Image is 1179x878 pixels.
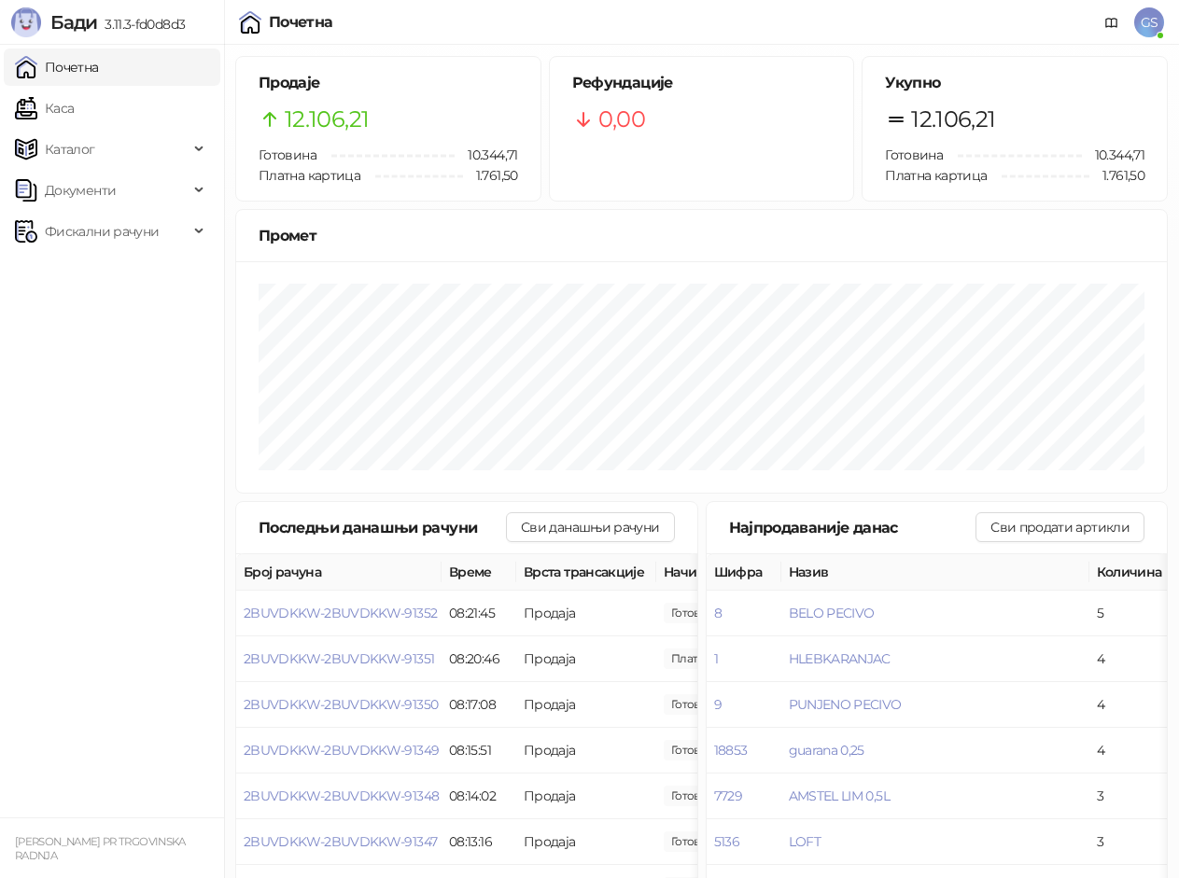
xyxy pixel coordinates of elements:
td: Продаја [516,591,656,636]
th: Време [442,554,516,591]
span: Готовина [885,146,943,163]
span: 418,72 [664,603,727,623]
td: Продаја [516,682,656,728]
div: Најпродаваније данас [729,516,976,539]
a: Каса [15,90,74,127]
a: Почетна [15,49,99,86]
td: 4 [1089,728,1173,773]
a: Документација [1097,7,1127,37]
span: Платна картица [259,167,360,184]
span: 0,00 [598,102,645,137]
span: 12.106,21 [285,102,369,137]
button: LOFT [789,833,821,850]
td: 08:14:02 [442,773,516,819]
img: Logo [11,7,41,37]
button: 7729 [714,787,742,804]
th: Назив [781,554,1089,591]
span: GS [1134,7,1164,37]
span: Каталог [45,131,95,168]
td: 08:13:16 [442,819,516,865]
td: Продаја [516,773,656,819]
span: Фискални рачуни [45,213,159,250]
td: Продаја [516,728,656,773]
td: 4 [1089,682,1173,728]
button: PUNJENO PECIVO [789,696,902,713]
div: Почетна [269,15,333,30]
td: Продаја [516,636,656,682]
th: Број рачуна [236,554,442,591]
button: Сви продати артикли [975,512,1144,542]
button: 2BUVDKKW-2BUVDKKW-91348 [244,787,439,804]
button: 1 [714,650,718,667]
span: 10.344,71 [1082,145,1144,165]
td: 08:21:45 [442,591,516,636]
span: Бади [50,11,97,34]
button: Сви данашњи рачуни [506,512,674,542]
button: HLEBKARANJAC [789,650,891,667]
span: 831,27 [664,740,727,760]
h5: Рефундације [572,72,832,94]
th: Количина [1089,554,1173,591]
span: 1.761,50 [1089,165,1144,186]
span: 278,61 [664,694,727,715]
td: 3 [1089,773,1173,819]
td: Продаја [516,819,656,865]
span: Платна картица [885,167,987,184]
span: 12.106,21 [911,102,995,137]
button: 8 [714,605,722,621]
span: 540,00 [664,648,764,669]
th: Врста трансакције [516,554,656,591]
button: 2BUVDKKW-2BUVDKKW-91349 [244,742,439,759]
div: Промет [259,224,1144,247]
span: 10.344,71 [455,145,517,165]
small: [PERSON_NAME] PR TRGOVINSKA RADNJA [15,835,186,862]
span: Документи [45,172,116,209]
button: 2BUVDKKW-2BUVDKKW-91352 [244,605,437,621]
div: Последњи данашњи рачуни [259,516,506,539]
button: 5136 [714,833,739,850]
span: 760,00 [664,786,727,806]
button: 2BUVDKKW-2BUVDKKW-91347 [244,833,437,850]
th: Начини плаћања [656,554,843,591]
button: 18853 [714,742,748,759]
button: 2BUVDKKW-2BUVDKKW-91351 [244,650,434,667]
td: 08:15:51 [442,728,516,773]
td: 5 [1089,591,1173,636]
span: 1.761,50 [463,165,518,186]
span: Готовина [259,146,316,163]
button: AMSTEL LIM 0,5L [789,787,890,804]
th: Шифра [707,554,781,591]
span: 185,00 [664,831,727,852]
span: 3.11.3-fd0d8d3 [97,16,185,33]
td: 4 [1089,636,1173,682]
td: 08:20:46 [442,636,516,682]
button: guarana 0,25 [789,742,864,759]
button: 2BUVDKKW-2BUVDKKW-91350 [244,696,438,713]
td: 08:17:08 [442,682,516,728]
td: 3 [1089,819,1173,865]
h5: Укупно [885,72,1144,94]
button: 9 [714,696,722,713]
button: BELO PECIVO [789,605,875,621]
h5: Продаје [259,72,518,94]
